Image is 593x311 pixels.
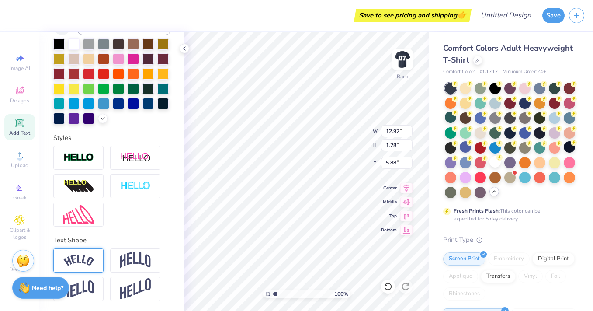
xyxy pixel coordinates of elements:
span: Top [381,213,397,219]
div: Save to see pricing and shipping [356,9,469,22]
span: 👉 [457,10,467,20]
img: Free Distort [63,205,94,224]
span: Center [381,185,397,191]
div: Styles [53,133,170,143]
span: Image AI [10,65,30,72]
span: Clipart & logos [4,227,35,241]
img: Arc [63,255,94,266]
span: # C1717 [480,68,498,76]
span: Minimum Order: 24 + [503,68,546,76]
img: Arch [120,252,151,269]
span: Comfort Colors [443,68,475,76]
div: Text Shape [53,235,170,245]
input: Untitled Design [474,7,538,24]
div: Foil [545,270,566,283]
button: Save [542,8,565,23]
span: Greek [13,194,27,201]
div: Digital Print [532,252,575,266]
div: Vinyl [518,270,543,283]
span: Comfort Colors Adult Heavyweight T-Shirt [443,43,573,65]
span: 100 % [334,290,348,298]
img: Flag [63,280,94,297]
strong: Need help? [32,284,63,292]
span: Decorate [9,266,30,273]
img: Back [394,51,411,68]
img: Shadow [120,152,151,163]
img: Rise [120,278,151,300]
div: Back [397,73,408,80]
span: Upload [11,162,28,169]
span: Add Text [9,129,30,136]
div: Applique [443,270,478,283]
span: Bottom [381,227,397,233]
div: Embroidery [488,252,530,266]
div: Transfers [481,270,516,283]
span: Middle [381,199,397,205]
div: This color can be expedited for 5 day delivery. [454,207,561,223]
span: Designs [10,97,29,104]
strong: Fresh Prints Flash: [454,207,500,214]
div: Screen Print [443,252,485,266]
img: 3d Illusion [63,179,94,193]
div: Rhinestones [443,287,485,301]
img: Negative Space [120,181,151,191]
div: Print Type [443,235,576,245]
img: Stroke [63,153,94,163]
